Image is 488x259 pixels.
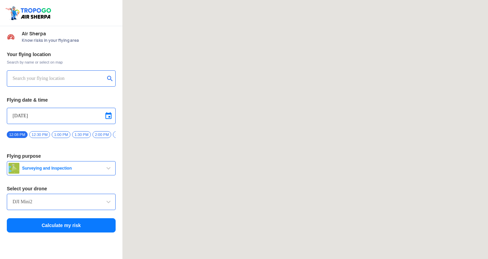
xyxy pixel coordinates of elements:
[19,166,104,171] span: Surveying and Inspection
[7,154,116,158] h3: Flying purpose
[7,218,116,232] button: Calculate my risk
[22,38,116,43] span: Know risks in your flying area
[13,198,110,206] input: Search by name or Brand
[7,59,116,65] span: Search by name or select on map
[7,52,116,57] h3: Your flying location
[92,131,111,138] span: 2:00 PM
[7,98,116,102] h3: Flying date & time
[5,5,53,21] img: ic_tgdronemaps.svg
[7,131,28,138] span: 12:08 PM
[7,186,116,191] h3: Select your drone
[13,112,110,120] input: Select Date
[13,74,105,83] input: Search your flying location
[29,131,50,138] span: 12:30 PM
[22,31,116,36] span: Air Sherpa
[7,33,15,41] img: Risk Scores
[52,131,70,138] span: 1:00 PM
[113,131,132,138] span: 2:30 PM
[7,161,116,175] button: Surveying and Inspection
[72,131,91,138] span: 1:30 PM
[9,163,19,174] img: survey.png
